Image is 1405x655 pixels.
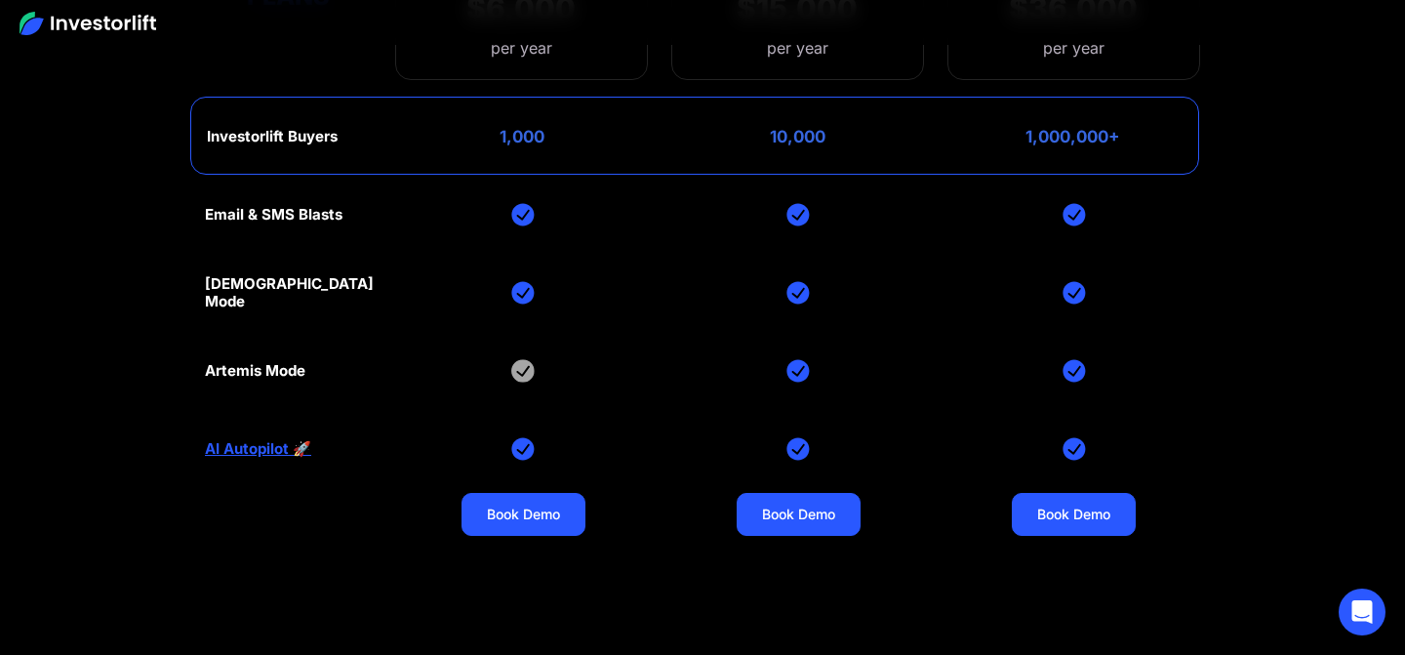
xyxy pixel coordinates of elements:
[1012,493,1136,536] a: Book Demo
[1025,127,1120,146] div: 1,000,000+
[205,275,374,310] div: [DEMOGRAPHIC_DATA] Mode
[205,206,342,224] div: Email & SMS Blasts
[466,36,576,60] div: per year
[205,362,305,380] div: Artemis Mode
[1339,589,1385,635] div: Open Intercom Messenger
[767,36,828,60] div: per year
[1043,36,1104,60] div: per year
[207,128,338,145] div: Investorlift Buyers
[462,493,585,536] a: Book Demo
[737,493,861,536] a: Book Demo
[500,127,544,146] div: 1,000
[770,127,825,146] div: 10,000
[205,440,311,458] a: AI Autopilot 🚀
